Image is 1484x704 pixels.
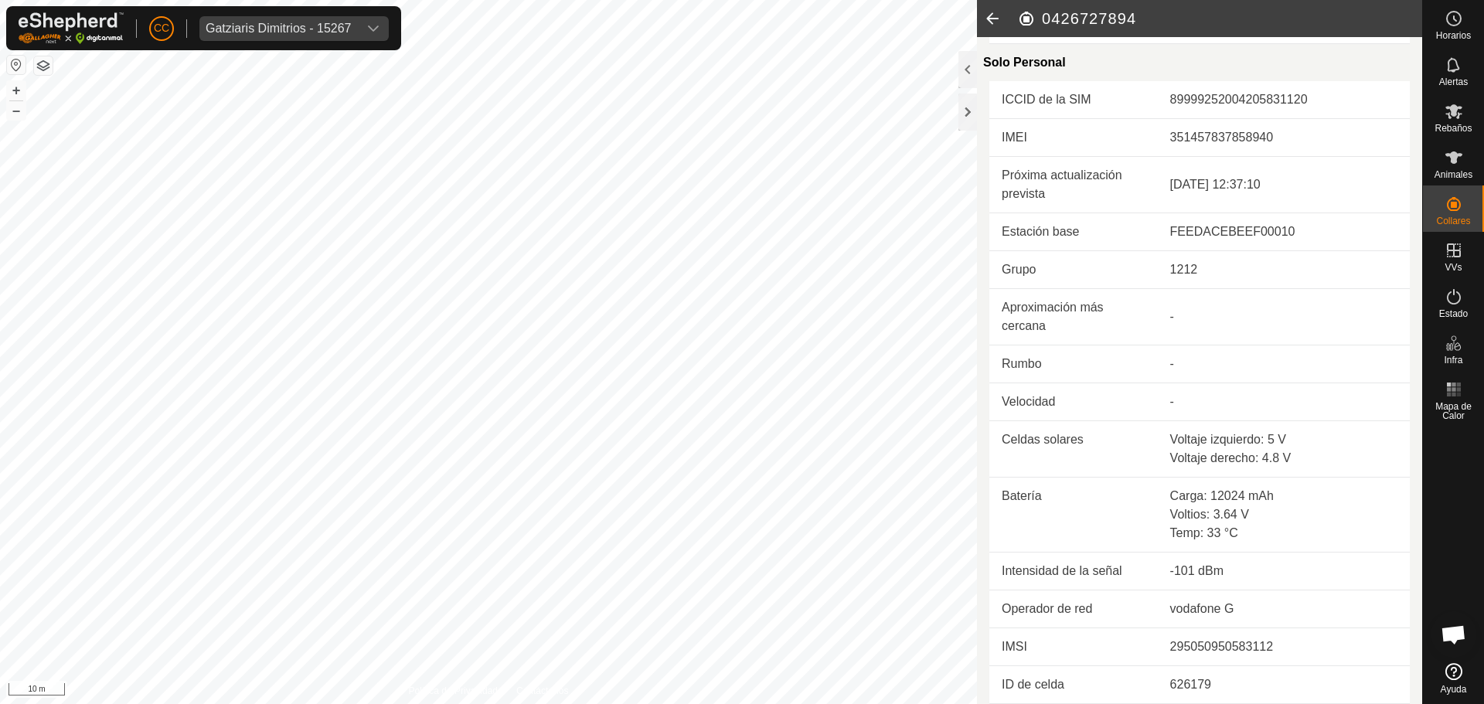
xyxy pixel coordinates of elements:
td: 295050950583112 [1158,628,1410,666]
span: VVs [1445,263,1462,272]
button: + [7,81,26,100]
div: dropdown trigger [358,16,389,41]
td: Grupo [989,251,1158,289]
td: Rumbo [989,345,1158,383]
a: Ayuda [1423,657,1484,700]
span: Alertas [1439,77,1468,87]
td: Intensidad de la señal [989,553,1158,590]
div: Voltios: 3.64 V [1170,505,1397,524]
td: Batería [989,478,1158,553]
td: - [1158,383,1410,421]
td: 89999252004205831120 [1158,81,1410,119]
td: ICCID de la SIM [989,81,1158,119]
td: Aproximación más cercana [989,289,1158,345]
span: Estado [1439,309,1468,318]
span: Infra [1444,355,1462,365]
td: Próxima actualización prevista [989,157,1158,213]
td: [DATE] 12:37:10 [1158,157,1410,213]
td: FEEDACEBEEF00010 [1158,213,1410,251]
span: Rebaños [1435,124,1472,133]
span: CC [154,20,169,36]
div: Solo Personal [983,44,1410,81]
td: 1212 [1158,251,1410,289]
span: Horarios [1436,31,1471,40]
div: Gatziaris Dimitrios - 15267 [206,22,352,35]
td: Estación base [989,213,1158,251]
div: Carga: 12024 mAh [1170,487,1397,505]
div: Voltaje izquierdo: 5 V [1170,430,1397,449]
button: – [7,101,26,120]
td: 351457837858940 [1158,119,1410,157]
div: Temp: 33 °C [1170,524,1397,542]
span: Collares [1436,216,1470,226]
td: Celdas solares [989,421,1158,478]
a: Política de Privacidad [409,684,498,698]
span: Ayuda [1441,685,1467,694]
td: IMSI [989,628,1158,666]
td: - [1158,345,1410,383]
div: Open chat [1431,611,1477,658]
td: 626179 [1158,666,1410,704]
td: Operador de red [989,590,1158,628]
td: Velocidad [989,383,1158,421]
td: ID de celda [989,666,1158,704]
td: -101 dBm [1158,553,1410,590]
td: IMEI [989,119,1158,157]
h2: 0426727894 [1017,9,1422,28]
span: Animales [1435,170,1472,179]
img: Logo Gallagher [19,12,124,44]
button: Capas del Mapa [34,56,53,75]
span: Mapa de Calor [1427,402,1480,420]
td: - [1158,289,1410,345]
span: Gatziaris Dimitrios - 15267 [199,16,358,41]
button: Restablecer Mapa [7,56,26,74]
a: Contáctenos [516,684,568,698]
div: Voltaje derecho: 4.8 V [1170,449,1397,468]
td: vodafone G [1158,590,1410,628]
